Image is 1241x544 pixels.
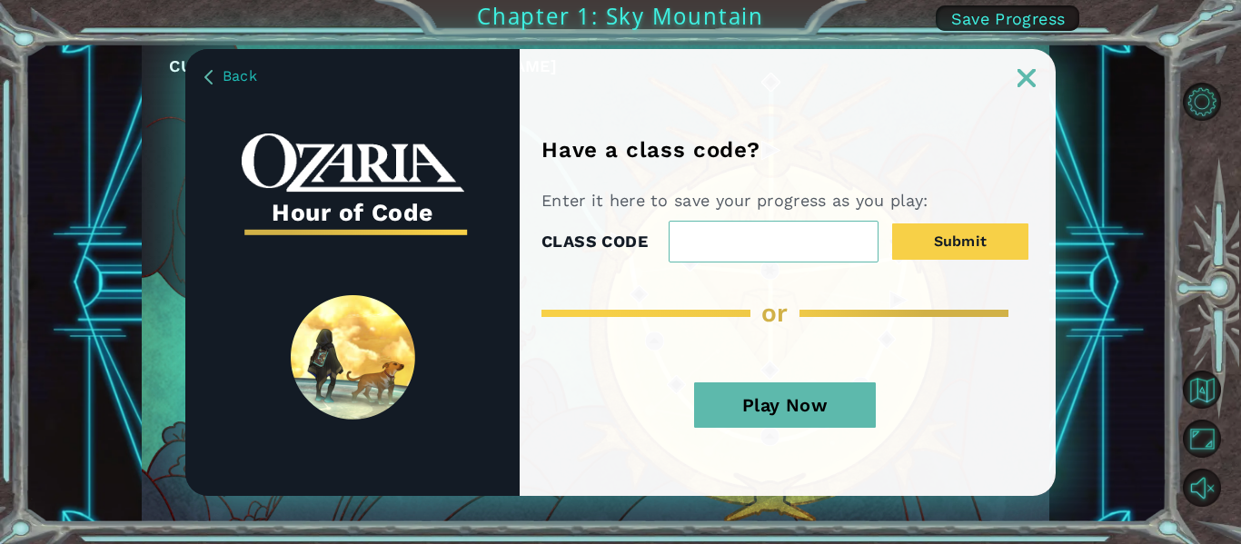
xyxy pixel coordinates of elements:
span: or [761,298,789,328]
label: CLASS CODE [541,228,648,255]
img: SpiritLandReveal.png [291,295,415,420]
span: Back [223,67,257,84]
button: Submit [892,223,1028,260]
img: whiteOzariaWordmark.png [242,134,464,193]
h3: Hour of Code [242,193,464,232]
p: Enter it here to save your progress as you play: [541,190,935,212]
h1: Have a class code? [541,137,766,163]
button: Play Now [694,382,876,428]
img: ExitButton_Dusk.png [1018,69,1036,87]
img: BackArrow_Dusk.png [204,70,213,84]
